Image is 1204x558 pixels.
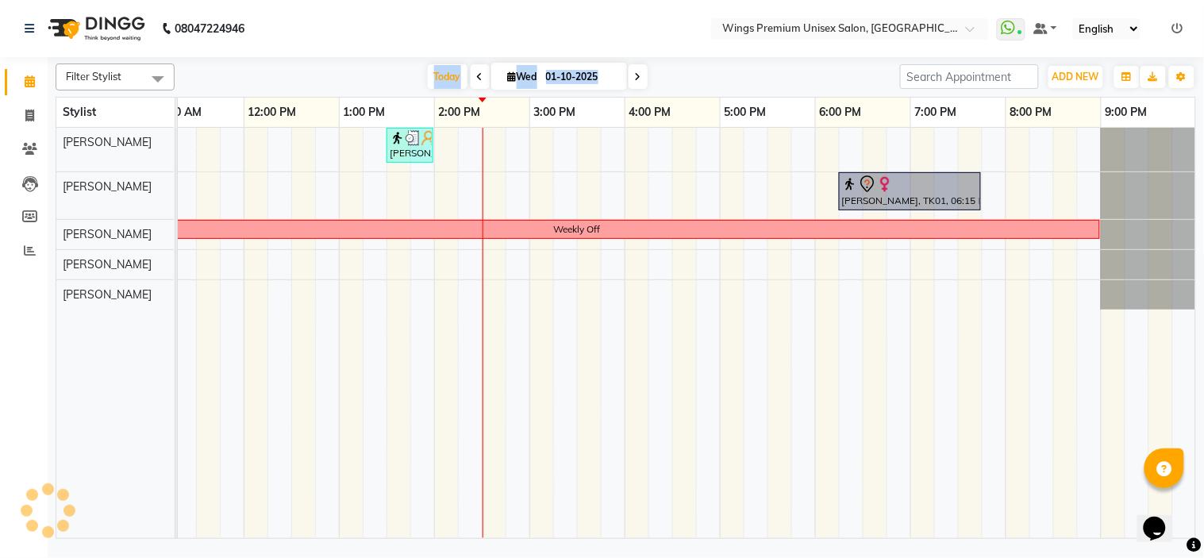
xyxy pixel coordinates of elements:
div: Weekly Off [553,222,600,237]
a: 12:00 PM [244,101,301,124]
a: 11:00 AM [149,101,206,124]
a: 1:00 PM [340,101,390,124]
a: 4:00 PM [625,101,675,124]
span: Stylist [63,105,96,119]
span: [PERSON_NAME] [63,287,152,302]
a: 3:00 PM [530,101,580,124]
b: 08047224946 [175,6,244,51]
a: 9:00 PM [1102,101,1152,124]
a: 2:00 PM [435,101,485,124]
span: Filter Stylist [66,70,121,83]
div: [PERSON_NAME], TK02, 01:30 PM-02:00 PM, Caline Wash & Blow Dry [388,130,432,160]
input: 2025-10-01 [541,65,621,89]
div: [PERSON_NAME], TK01, 06:15 PM-07:45 PM, Natural Root Touch Up - 2 Inches - Hair Colors [840,175,979,208]
span: ADD NEW [1052,71,1099,83]
a: 6:00 PM [816,101,866,124]
span: [PERSON_NAME] [63,227,152,241]
span: [PERSON_NAME] [63,135,152,149]
img: logo [40,6,149,51]
a: 8:00 PM [1006,101,1056,124]
span: Today [428,64,467,89]
span: [PERSON_NAME] [63,179,152,194]
a: 5:00 PM [721,101,771,124]
input: Search Appointment [900,64,1039,89]
iframe: chat widget [1137,495,1188,542]
a: 7:00 PM [911,101,961,124]
button: ADD NEW [1048,66,1103,88]
span: [PERSON_NAME] [63,257,152,271]
span: Wed [504,71,541,83]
